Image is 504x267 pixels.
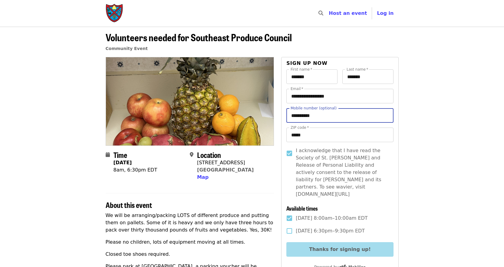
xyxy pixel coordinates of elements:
button: Log in [372,7,398,19]
p: Closed toe shoes required. [106,251,274,258]
label: Mobile number (optional) [291,106,337,110]
a: Host an event [329,10,367,16]
img: Society of St. Andrew - Home [106,4,124,23]
label: ZIP code [291,126,309,129]
img: Volunteers needed for Southeast Produce Council organized by Society of St. Andrew [106,57,274,145]
span: Sign up now [286,60,328,66]
label: First name [291,68,312,71]
span: I acknowledge that I have read the Society of St. [PERSON_NAME] and Release of Personal Liability... [296,147,388,198]
span: Available times [286,204,318,212]
input: Mobile number (optional) [286,108,393,123]
input: ZIP code [286,128,393,142]
span: Time [114,149,127,160]
label: Email [291,87,303,91]
input: First name [286,69,338,84]
p: We will be arranging/packing LOTS of different produce and putting them on pallets. Some of it is... [106,212,274,234]
p: Please no children, lots of equipment moving at all times. [106,239,274,246]
span: Volunteers needed for Southeast Produce Council [106,30,292,44]
div: [STREET_ADDRESS] [197,159,254,166]
span: [DATE] 8:00am–10:00am EDT [296,215,367,222]
input: Last name [342,69,394,84]
label: Last name [347,68,368,71]
i: search icon [318,10,323,16]
i: map-marker-alt icon [190,152,193,158]
input: Search [327,6,332,21]
input: Email [286,89,393,103]
a: Community Event [106,46,148,51]
span: Log in [377,10,394,16]
span: Location [197,149,221,160]
a: [GEOGRAPHIC_DATA] [197,167,254,173]
button: Thanks for signing up! [286,242,393,257]
i: calendar icon [106,152,110,158]
span: About this event [106,199,152,210]
span: Map [197,174,209,180]
strong: [DATE] [114,160,132,165]
span: [DATE] 6:30pm–9:30pm EDT [296,227,365,235]
div: 8am, 6:30pm EDT [114,166,157,174]
button: Map [197,174,209,181]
